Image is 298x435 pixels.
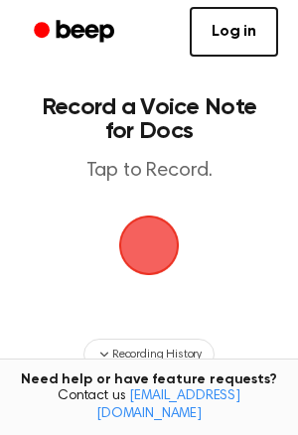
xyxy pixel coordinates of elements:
a: [EMAIL_ADDRESS][DOMAIN_NAME] [96,389,240,421]
p: Tap to Record. [36,159,262,184]
span: Recording History [112,346,202,363]
button: Recording History [83,339,215,370]
a: Beep [20,13,132,52]
h1: Record a Voice Note for Docs [36,95,262,143]
span: Contact us [12,388,286,423]
a: Log in [190,7,278,57]
button: Beep Logo [119,216,179,275]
